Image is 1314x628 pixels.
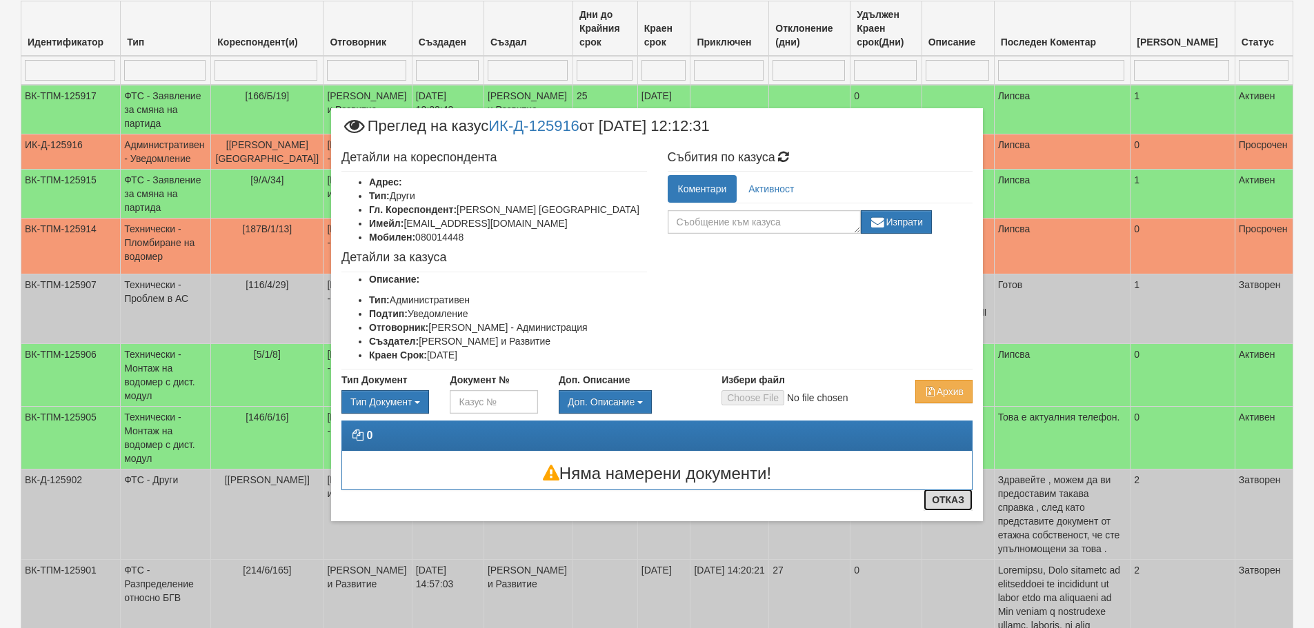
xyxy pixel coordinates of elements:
b: Мобилен: [369,232,415,243]
input: Казус № [450,390,537,414]
li: Уведомление [369,307,647,321]
b: Подтип: [369,308,408,319]
h4: Детайли за казуса [341,251,647,265]
div: Двоен клик, за изчистване на избраната стойност. [559,390,701,414]
li: [PERSON_NAME] [GEOGRAPHIC_DATA] [369,203,647,216]
button: Изпрати [861,210,933,234]
b: Имейл: [369,218,404,229]
b: Описание: [369,274,419,285]
a: Коментари [668,175,737,203]
b: Адрес: [369,176,402,188]
span: Преглед на казус от [DATE] 12:12:31 [341,119,710,144]
label: Доп. Описание [559,373,630,387]
strong: 0 [366,429,372,441]
li: [DATE] [369,348,647,362]
h4: Детайли на кореспондента [341,151,647,165]
b: Гл. Кореспондент: [369,204,457,215]
label: Избери файл [721,373,785,387]
label: Тип Документ [341,373,408,387]
li: [EMAIL_ADDRESS][DOMAIN_NAME] [369,216,647,230]
li: Други [369,189,647,203]
li: Административен [369,293,647,307]
h4: Събития по казуса [668,151,973,165]
span: Доп. Описание [568,396,635,407]
button: Доп. Описание [559,390,652,414]
a: Активност [738,175,804,203]
b: Краен Срок: [369,350,427,361]
button: Тип Документ [341,390,429,414]
h3: Няма намерени документи! [342,465,972,483]
b: Създател: [369,336,419,347]
b: Отговорник: [369,322,428,333]
li: [PERSON_NAME] и Развитие [369,334,647,348]
b: Тип: [369,294,390,305]
b: Тип: [369,190,390,201]
label: Документ № [450,373,509,387]
li: [PERSON_NAME] - Администрация [369,321,647,334]
div: Двоен клик, за изчистване на избраната стойност. [341,390,429,414]
li: 080014448 [369,230,647,244]
button: Архив [915,380,973,403]
button: Отказ [924,489,973,511]
span: Тип Документ [350,396,412,407]
a: ИК-Д-125916 [488,117,579,134]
